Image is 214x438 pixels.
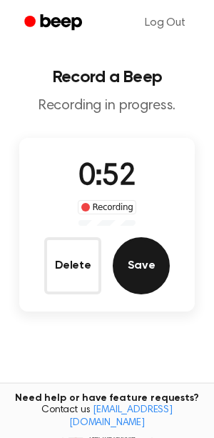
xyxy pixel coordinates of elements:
[11,69,203,86] h1: Record a Beep
[78,162,136,192] span: 0:52
[44,237,101,294] button: Delete Audio Record
[9,404,205,429] span: Contact us
[113,237,170,294] button: Save Audio Record
[69,405,173,428] a: [EMAIL_ADDRESS][DOMAIN_NAME]
[78,200,137,214] div: Recording
[131,6,200,40] a: Log Out
[14,9,95,37] a: Beep
[11,97,203,115] p: Recording in progress.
